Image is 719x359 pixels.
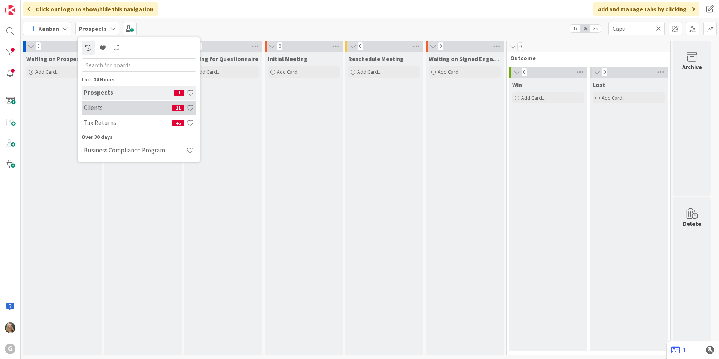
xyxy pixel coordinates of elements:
[82,76,196,84] div: Last 24 Hours
[348,55,404,62] span: Reschedule Meeting
[23,2,158,16] div: Click our logo to show/hide this navigation
[38,24,59,33] span: Kanban
[277,42,283,51] span: 0
[580,25,590,32] span: 2x
[682,62,702,71] div: Archive
[82,58,196,72] input: Search for boards...
[438,68,462,75] span: Add Card...
[521,68,527,77] span: 0
[172,105,184,111] span: 11
[84,104,172,111] h4: Clients
[593,81,605,88] span: Lost
[35,42,41,51] span: 0
[357,68,381,75] span: Add Card...
[512,81,522,88] span: Win
[429,55,501,62] span: Waiting on Signed Engagement Letter
[608,22,665,35] input: Quick Filter...
[510,54,661,62] span: Outcome
[5,322,15,333] img: DS
[84,119,172,126] h4: Tax Returns
[671,345,686,354] a: 1
[277,68,301,75] span: Add Card...
[84,146,186,154] h4: Business Compliance Program
[172,120,184,126] span: 46
[570,25,580,32] span: 1x
[5,5,15,15] img: Visit kanbanzone.com
[26,55,99,62] span: Waiting on Prospect to Schedule
[196,68,220,75] span: Add Card...
[357,42,363,51] span: 0
[521,94,545,101] span: Add Card...
[5,344,15,354] div: G
[268,55,308,62] span: Initial Meeting
[79,25,107,32] b: Prospects
[35,68,59,75] span: Add Card...
[187,55,258,62] span: Waiting for Questionnaire
[82,133,196,141] div: Over 30 days
[84,89,174,96] h4: Prospects
[590,25,601,32] span: 3x
[593,2,699,16] div: Add and manage tabs by clicking
[438,42,444,51] span: 0
[602,68,608,77] span: 0
[517,42,523,51] span: 0
[174,90,184,96] span: 1
[602,94,626,101] span: Add Card...
[683,219,701,228] div: Delete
